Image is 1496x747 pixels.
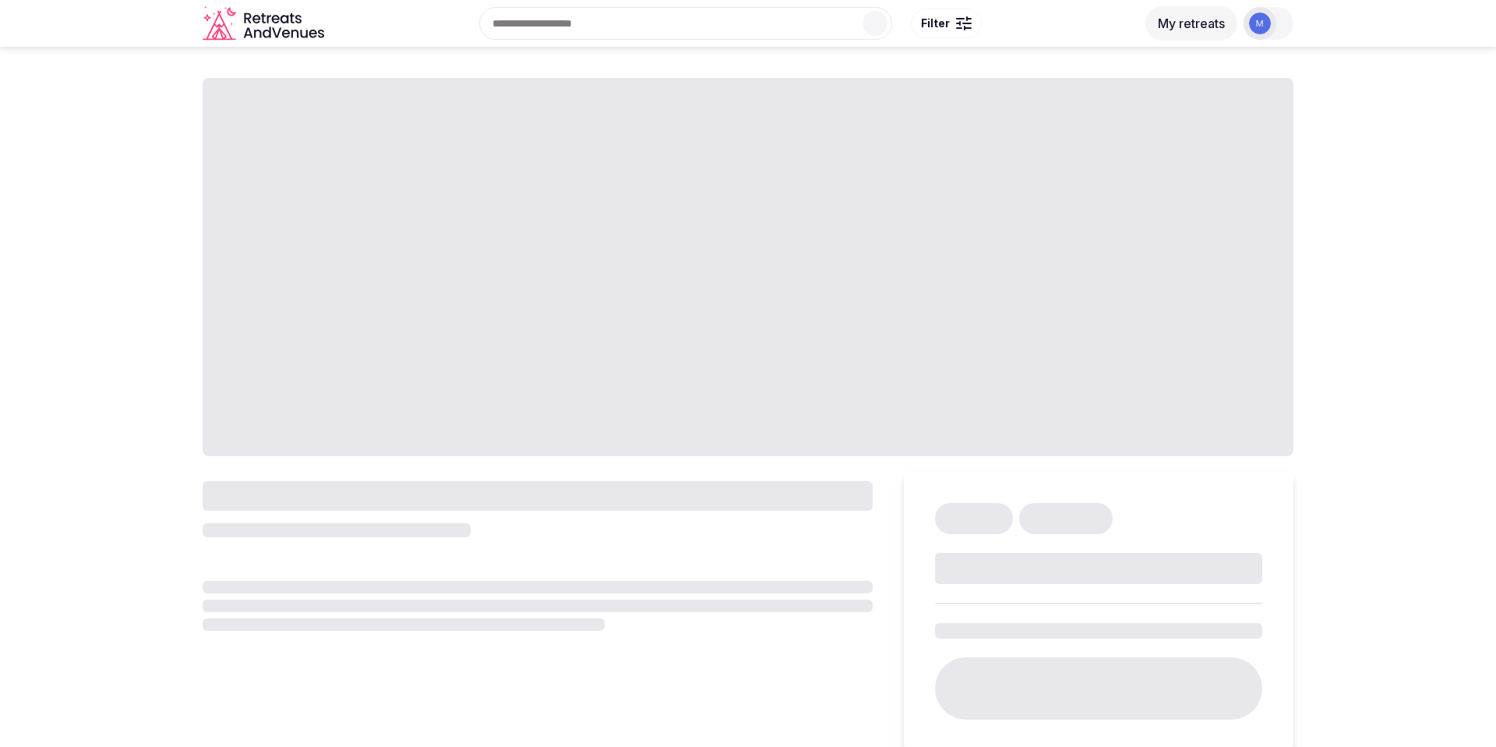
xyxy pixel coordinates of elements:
[1145,6,1237,41] button: My retreats
[203,6,327,41] a: Visit the homepage
[203,6,327,41] svg: Retreats and Venues company logo
[921,16,950,31] span: Filter
[911,9,982,38] button: Filter
[1249,12,1271,34] img: meg
[1145,16,1237,31] a: My retreats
